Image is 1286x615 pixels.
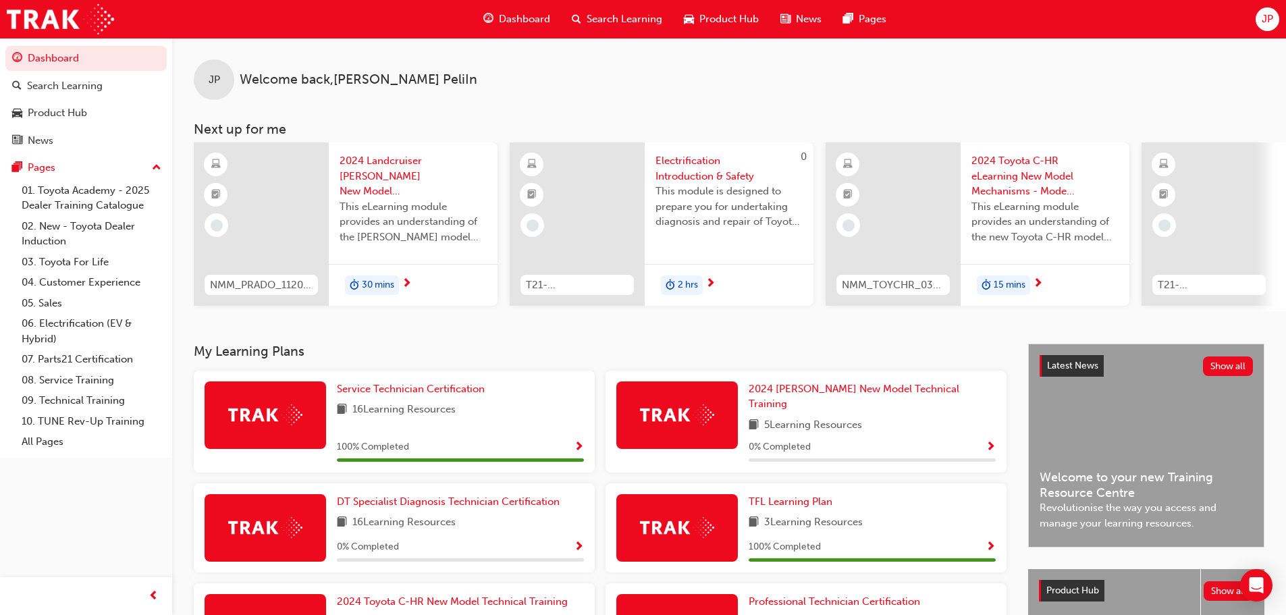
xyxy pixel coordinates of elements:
span: next-icon [705,278,716,290]
a: 2024 [PERSON_NAME] New Model Technical Training [749,381,996,412]
span: 15 mins [994,277,1025,293]
a: 04. Customer Experience [16,272,167,293]
div: Search Learning [27,78,103,94]
a: Professional Technician Certification [749,594,926,610]
span: book-icon [337,402,347,419]
a: Latest NewsShow allWelcome to your new Training Resource CentreRevolutionise the way you access a... [1028,344,1264,547]
div: Pages [28,160,55,176]
span: learningResourceType_ELEARNING-icon [211,156,221,173]
span: 0 % Completed [337,539,399,555]
span: Welcome back , [PERSON_NAME] PeliIn [240,72,477,88]
span: next-icon [402,278,412,290]
span: Service Technician Certification [337,383,485,395]
a: 05. Sales [16,293,167,314]
span: Professional Technician Certification [749,595,920,608]
a: 10. TUNE Rev-Up Training [16,411,167,432]
span: Product Hub [699,11,759,27]
span: learningRecordVerb_NONE-icon [842,219,855,232]
a: 01. Toyota Academy - 2025 Dealer Training Catalogue [16,180,167,216]
span: JP [1262,11,1273,27]
span: DT Specialist Diagnosis Technician Certification [337,496,560,508]
h3: Next up for me [172,122,1286,137]
span: learningRecordVerb_NONE-icon [1158,219,1171,232]
span: 30 mins [362,277,394,293]
a: 06. Electrification (EV & Hybrid) [16,313,167,349]
span: News [796,11,822,27]
span: book-icon [337,514,347,531]
div: Open Intercom Messenger [1240,569,1272,601]
a: pages-iconPages [832,5,897,33]
span: Revolutionise the way you access and manage your learning resources. [1040,500,1253,531]
span: This eLearning module provides an understanding of the [PERSON_NAME] model line-up and its Katash... [340,199,487,245]
div: News [28,133,53,149]
span: Show Progress [574,541,584,554]
span: next-icon [1033,278,1043,290]
span: book-icon [749,514,759,531]
span: search-icon [572,11,581,28]
button: Show Progress [574,439,584,456]
a: NMM_PRADO_112024_MODULE_12024 Landcruiser [PERSON_NAME] New Model Mechanisms - Model Outline 1Thi... [194,142,498,306]
a: 09. Technical Training [16,390,167,411]
h3: My Learning Plans [194,344,1007,359]
span: car-icon [12,107,22,119]
a: 07. Parts21 Certification [16,349,167,370]
span: learningRecordVerb_NONE-icon [527,219,539,232]
span: book-icon [749,417,759,434]
button: Show all [1203,356,1254,376]
span: duration-icon [666,277,675,294]
a: 2024 Toyota C-HR New Model Technical Training [337,594,573,610]
span: Show Progress [986,541,996,554]
a: car-iconProduct Hub [673,5,770,33]
a: All Pages [16,431,167,452]
span: 2024 [PERSON_NAME] New Model Technical Training [749,383,959,410]
span: Search Learning [587,11,662,27]
a: TFL Learning Plan [749,494,838,510]
span: prev-icon [149,588,159,605]
span: NMM_PRADO_112024_MODULE_1 [210,277,313,293]
span: Pages [859,11,886,27]
span: Electrification Introduction & Safety [655,153,803,184]
img: Trak [640,404,714,425]
span: learningResourceType_ELEARNING-icon [527,156,537,173]
a: 08. Service Training [16,370,167,391]
span: news-icon [12,135,22,147]
span: pages-icon [843,11,853,28]
a: guage-iconDashboard [473,5,561,33]
span: booktick-icon [211,186,221,204]
a: news-iconNews [770,5,832,33]
span: guage-icon [483,11,493,28]
span: learningResourceType_ELEARNING-icon [1159,156,1169,173]
span: 2024 Landcruiser [PERSON_NAME] New Model Mechanisms - Model Outline 1 [340,153,487,199]
a: 03. Toyota For Life [16,252,167,273]
span: news-icon [780,11,791,28]
a: Latest NewsShow all [1040,355,1253,377]
button: Show all [1204,581,1254,601]
a: DT Specialist Diagnosis Technician Certification [337,494,565,510]
span: duration-icon [350,277,359,294]
span: 100 % Completed [749,539,821,555]
img: Trak [7,4,114,34]
span: booktick-icon [527,186,537,204]
a: Product HubShow all [1039,580,1254,601]
a: News [5,128,167,153]
span: Latest News [1047,360,1098,371]
span: T21-PTFOR_PRE_READ [1158,277,1260,293]
span: Show Progress [986,442,996,454]
a: 0T21-FOD_HVIS_PREREQElectrification Introduction & SafetyThis module is designed to prepare you f... [510,142,813,306]
button: Pages [5,155,167,180]
a: Service Technician Certification [337,381,490,397]
span: Dashboard [499,11,550,27]
span: TFL Learning Plan [749,496,832,508]
img: Trak [640,517,714,538]
span: booktick-icon [1159,186,1169,204]
span: This module is designed to prepare you for undertaking diagnosis and repair of Toyota & Lexus Ele... [655,184,803,230]
span: 3 Learning Resources [764,514,863,531]
span: 0 % Completed [749,439,811,455]
button: Show Progress [574,539,584,556]
span: This eLearning module provides an understanding of the new Toyota C-HR model line-up and their Ka... [971,199,1119,245]
img: Trak [228,517,302,538]
span: T21-FOD_HVIS_PREREQ [526,277,628,293]
div: Product Hub [28,105,87,121]
img: Trak [228,404,302,425]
